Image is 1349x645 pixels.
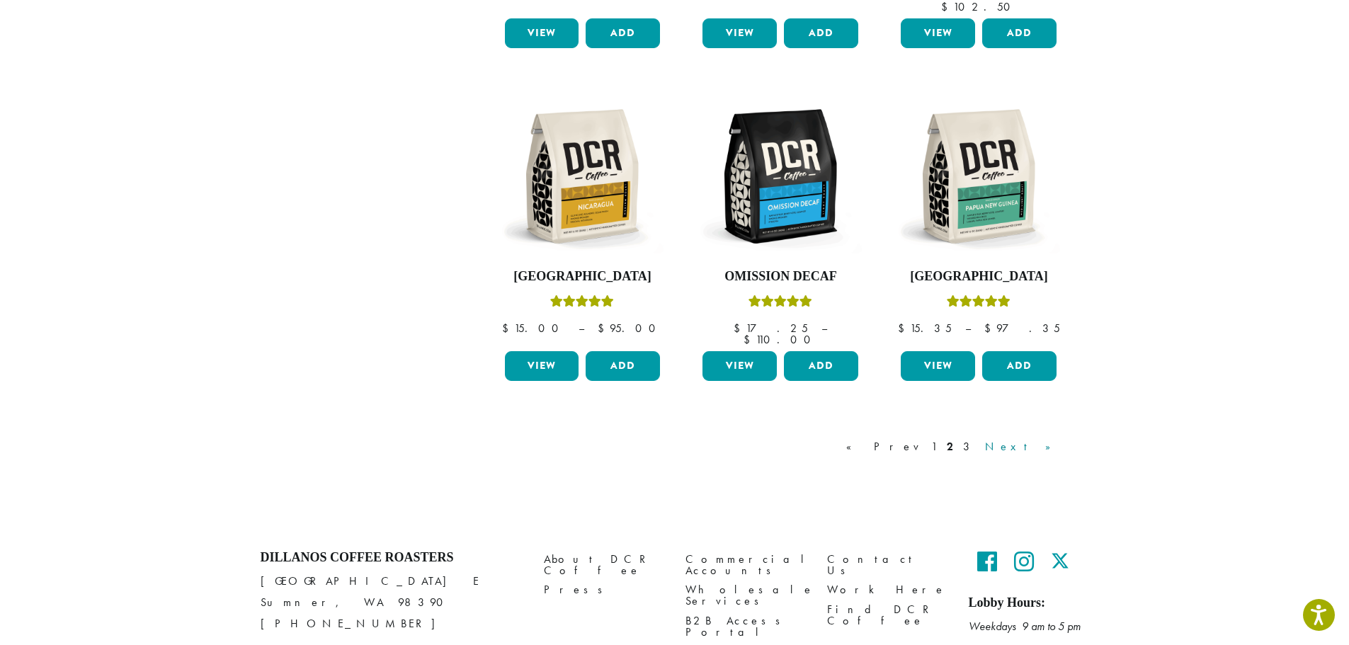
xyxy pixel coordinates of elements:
[897,95,1060,346] a: [GEOGRAPHIC_DATA]Rated 5.00 out of 5
[901,351,975,381] a: View
[784,351,858,381] button: Add
[965,321,971,336] span: –
[502,321,565,336] bdi: 15.00
[501,95,664,346] a: [GEOGRAPHIC_DATA]Rated 5.00 out of 5
[734,321,808,336] bdi: 17.25
[749,293,812,314] div: Rated 4.33 out of 5
[685,611,806,641] a: B2B Access Portal
[960,438,978,455] a: 3
[827,581,947,600] a: Work Here
[734,321,746,336] span: $
[944,438,956,455] a: 2
[685,581,806,611] a: Wholesale Services
[544,550,664,581] a: About DCR Coffee
[505,351,579,381] a: View
[699,95,862,258] img: DCR-12oz-Omission-Decaf-scaled.png
[947,293,1011,314] div: Rated 5.00 out of 5
[982,438,1064,455] a: Next »
[901,18,975,48] a: View
[982,351,1057,381] button: Add
[827,600,947,630] a: Find DCR Coffee
[984,321,996,336] span: $
[702,351,777,381] a: View
[702,18,777,48] a: View
[744,332,756,347] span: $
[579,321,584,336] span: –
[586,18,660,48] button: Add
[261,550,523,566] h4: Dillanos Coffee Roasters
[744,332,817,347] bdi: 110.00
[898,321,910,336] span: $
[699,269,862,285] h4: Omission Decaf
[897,269,1060,285] h4: [GEOGRAPHIC_DATA]
[598,321,610,336] span: $
[502,321,514,336] span: $
[501,269,664,285] h4: [GEOGRAPHIC_DATA]
[897,95,1060,258] img: DCR-12oz-Papua-New-Guinea-Stock-scaled.png
[969,595,1089,611] h5: Lobby Hours:
[261,571,523,634] p: [GEOGRAPHIC_DATA] E Sumner, WA 98390 [PHONE_NUMBER]
[544,581,664,600] a: Press
[550,293,614,314] div: Rated 5.00 out of 5
[898,321,952,336] bdi: 15.35
[969,619,1081,634] em: Weekdays 9 am to 5 pm
[982,18,1057,48] button: Add
[699,95,862,346] a: Omission DecafRated 4.33 out of 5
[784,18,858,48] button: Add
[598,321,662,336] bdi: 95.00
[984,321,1060,336] bdi: 97.35
[827,550,947,581] a: Contact Us
[586,351,660,381] button: Add
[928,438,940,455] a: 1
[501,95,664,258] img: DCR-12oz-Nicaragua-Stock-scaled.png
[505,18,579,48] a: View
[821,321,827,336] span: –
[685,550,806,581] a: Commercial Accounts
[843,438,924,455] a: « Prev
